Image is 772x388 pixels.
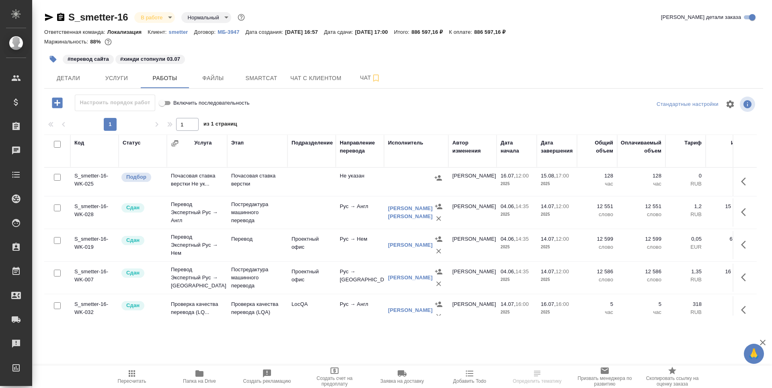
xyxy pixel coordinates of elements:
p: 12 551 [581,202,613,211]
p: 14.07, [541,268,556,274]
p: 12 599 [621,235,661,243]
div: Код [74,139,84,147]
p: smetter [169,29,194,35]
p: Итого: [394,29,411,35]
p: 2025 [541,243,573,251]
p: 15 061,2 [710,202,746,211]
div: Этап [231,139,244,147]
p: #хинди стопнули 03.07 [120,55,180,63]
p: 16:00 [556,301,569,307]
div: Дата начала [501,139,533,155]
div: Менеджер проверил работу исполнителя, передает ее на следующий этап [121,202,163,213]
div: Автор изменения [452,139,493,155]
span: Файлы [194,73,232,83]
button: 🙏 [744,344,764,364]
p: 0 [710,172,746,180]
p: час [581,180,613,188]
p: #перевод сайта [68,55,109,63]
p: слово [621,211,661,219]
p: Подбор [126,173,146,181]
p: Клиент: [148,29,168,35]
div: Оплачиваемый объем [621,139,661,155]
span: перевод сайта [62,55,115,62]
p: RUB [669,276,702,284]
p: 16.07, [541,301,556,307]
span: Посмотреть информацию [740,97,757,112]
div: Общий объем [581,139,613,155]
p: 12:00 [515,173,529,179]
p: 16:00 [515,301,529,307]
a: [PERSON_NAME] [PERSON_NAME] [388,205,433,219]
td: Проектный офис [287,231,336,259]
button: Добавить тэг [44,50,62,68]
p: 04.06, [501,236,515,242]
p: Дата сдачи: [324,29,355,35]
td: Рус → Англ [336,296,384,324]
td: [PERSON_NAME] [448,198,497,227]
button: Здесь прячутся важные кнопки [736,172,756,191]
span: Настроить таблицу [721,95,740,114]
td: Проектный офис [287,264,336,292]
td: LocQA [287,296,336,324]
p: RUB [669,180,702,188]
p: 12 599 [581,235,613,243]
p: 14.07, [541,236,556,242]
p: 12 586 [581,268,613,276]
div: Менеджер проверил работу исполнителя, передает ее на следующий этап [121,300,163,311]
button: Нормальный [185,14,222,21]
p: Сдан [126,236,140,244]
p: Дата создания: [246,29,285,35]
p: 318 [669,300,702,308]
p: 04.06, [501,203,515,209]
td: [PERSON_NAME] [448,168,497,196]
p: [DATE] 16:57 [285,29,324,35]
div: Тариф [684,139,702,147]
span: 🙏 [747,345,761,362]
div: Подразделение [292,139,333,147]
p: 2025 [501,180,533,188]
p: 14.07, [541,203,556,209]
p: 2025 [541,211,573,219]
button: Здесь прячутся важные кнопки [736,268,756,287]
button: Скопировать ссылку для ЯМессенджера [44,12,54,22]
div: В работе [181,12,231,23]
div: Дата завершения [541,139,573,155]
div: Статус [123,139,141,147]
p: 5 [621,300,661,308]
p: 1 590 [710,300,746,308]
p: 128 [581,172,613,180]
p: час [581,308,613,316]
p: 2025 [541,276,573,284]
span: Чат с клиентом [290,73,341,83]
p: слово [581,276,613,284]
div: Направление перевода [340,139,380,155]
p: 14:35 [515,203,529,209]
a: smetter [169,28,194,35]
p: 04.06, [501,268,515,274]
button: Сгруппировать [171,139,179,147]
td: Перевод Экспертный Рус → Англ [167,196,227,229]
td: Рус → [GEOGRAPHIC_DATA] [336,264,384,292]
button: Здесь прячутся важные кнопки [736,202,756,222]
p: 2025 [501,243,533,251]
p: 15.08, [541,173,556,179]
a: [PERSON_NAME] [388,307,433,313]
div: Итого [731,139,746,147]
a: [PERSON_NAME] [388,274,433,281]
p: 12:00 [556,203,569,209]
p: [DATE] 17:00 [355,29,394,35]
p: 14.07, [501,301,515,307]
button: Назначить [432,172,444,184]
button: Доп статусы указывают на важность/срочность заказа [236,12,246,23]
p: Сдан [126,204,140,212]
p: 1,35 [669,268,702,276]
p: слово [621,243,661,251]
p: 12 551 [621,202,661,211]
span: Услуги [97,73,136,83]
p: 128 [621,172,661,180]
button: Назначить [433,200,445,213]
div: Можно подбирать исполнителей [121,172,163,183]
td: Перевод Экспертный Рус → [GEOGRAPHIC_DATA] [167,262,227,294]
a: МБ-3947 [218,28,245,35]
td: S_smetter-16-WK-028 [70,198,119,227]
